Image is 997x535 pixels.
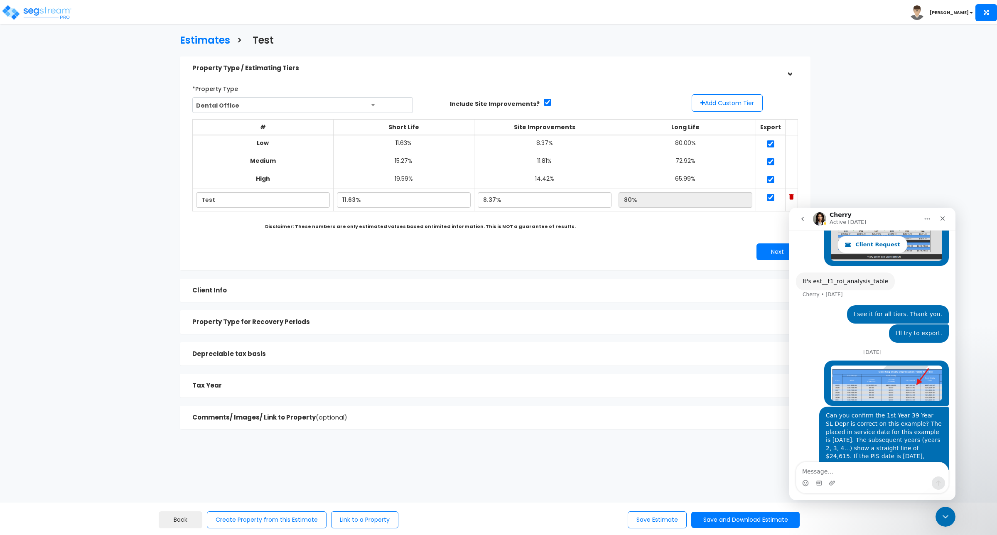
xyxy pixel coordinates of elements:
td: 14.42% [474,171,615,189]
label: Include Site Improvements? [450,100,540,108]
h5: Depreciable tax basis [192,351,781,358]
h3: Test [253,35,274,48]
a: Back [159,511,202,528]
th: Export [756,120,786,135]
iframe: Intercom live chat [936,507,955,527]
span: Dental Office [192,97,413,113]
th: Short Life [333,120,474,135]
td: 11.63% [333,135,474,153]
div: > [781,316,798,329]
h5: Comments/ Images/ Link to Property [192,414,781,421]
b: High [256,174,270,183]
a: Test [246,27,274,52]
div: > [781,411,798,424]
button: Create Property from this Estimate [207,511,327,528]
img: avatar.png [910,5,924,20]
b: Disclaimer: These numbers are only estimated values based on limited information. This is NOT a g... [265,223,576,230]
b: Medium [250,157,276,165]
img: Trash Icon [789,194,794,200]
button: Link to a Property [331,511,398,528]
td: 72.92% [615,153,756,171]
b: [PERSON_NAME] [930,10,969,16]
h3: > [236,35,242,48]
span: Dental Office [193,98,413,113]
button: Add Custom Tier [692,94,763,112]
th: # [192,120,333,135]
button: Save and Download Estimate [691,512,800,528]
div: > [781,284,798,297]
label: *Property Type [192,82,238,93]
button: Save Estimate [628,511,687,528]
td: 80.00% [615,135,756,153]
h3: Estimates [180,35,230,48]
img: logo_pro_r.png [1,4,72,21]
b: Low [257,139,269,147]
span: (optional) [316,413,347,422]
h5: Tax Year [192,382,781,389]
td: 15.27% [333,153,474,171]
h5: Property Type / Estimating Tiers [192,65,781,72]
div: > [781,379,798,392]
h5: Property Type for Recovery Periods [192,319,781,326]
iframe: Intercom live chat [789,208,955,500]
a: Estimates [174,27,230,52]
td: 65.99% [615,171,756,189]
td: 11.81% [474,153,615,171]
th: Site Improvements [474,120,615,135]
td: 8.37% [474,135,615,153]
h5: Client Info [192,287,781,294]
td: 19.59% [333,171,474,189]
div: > [783,60,796,76]
button: Next [756,243,798,260]
div: > [781,347,798,360]
th: Long Life [615,120,756,135]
